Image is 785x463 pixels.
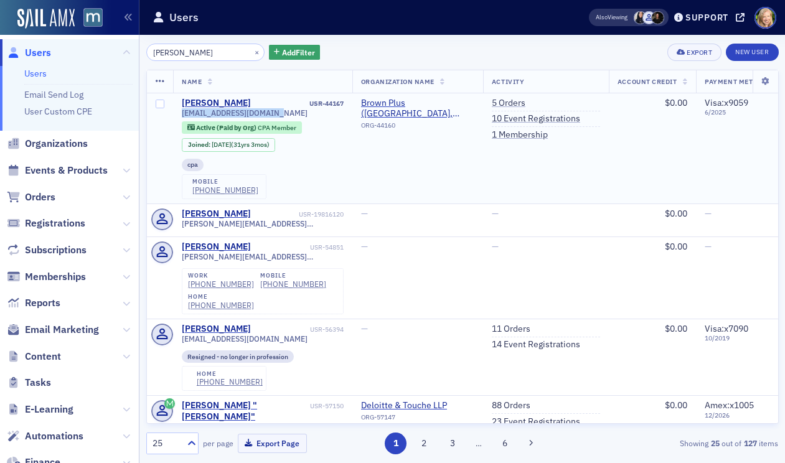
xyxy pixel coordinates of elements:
[238,434,307,453] button: Export Page
[24,89,83,100] a: Email Send Log
[665,241,687,252] span: $0.00
[25,164,108,177] span: Events & Products
[492,400,530,411] a: 88 Orders
[665,208,687,219] span: $0.00
[260,279,326,289] a: [PHONE_NUMBER]
[260,272,326,279] div: mobile
[667,44,722,61] button: Export
[470,437,487,449] span: …
[253,243,344,251] div: USR-54851
[196,123,258,132] span: Active (Paid by Org)
[7,403,73,416] a: E-Learning
[146,44,265,61] input: Search…
[361,241,368,252] span: —
[83,8,103,27] img: SailAMX
[665,97,687,108] span: $0.00
[7,429,83,443] a: Automations
[258,123,296,132] span: CPA Member
[182,400,308,433] a: [PERSON_NAME] "[PERSON_NAME]" [PERSON_NAME]
[25,243,87,257] span: Subscriptions
[25,350,61,363] span: Content
[182,334,308,344] span: [EMAIL_ADDRESS][DOMAIN_NAME]
[665,400,687,411] span: $0.00
[705,400,754,411] span: Amex : x1005
[212,140,231,149] span: [DATE]
[492,208,499,219] span: —
[708,437,722,449] strong: 25
[75,8,103,29] a: View Homepage
[24,68,47,79] a: Users
[361,77,435,86] span: Organization Name
[7,296,60,310] a: Reports
[25,46,51,60] span: Users
[361,98,474,119] span: Brown Plus (Westminster, MD)
[361,400,474,411] span: Deloitte & Touche LLP
[182,350,294,363] div: Resigned - no longer in profession
[7,46,51,60] a: Users
[25,137,88,151] span: Organizations
[361,413,474,426] div: ORG-57147
[187,123,296,131] a: Active (Paid by Org) CPA Member
[665,323,687,334] span: $0.00
[7,137,88,151] a: Organizations
[182,208,251,220] a: [PERSON_NAME]
[282,47,315,58] span: Add Filter
[492,77,524,86] span: Activity
[492,416,580,428] a: 23 Event Registrations
[17,9,75,29] img: SailAMX
[361,323,368,334] span: —
[705,208,712,219] span: —
[651,11,664,24] span: Lauren McDonough
[169,10,199,25] h1: Users
[197,370,263,378] div: home
[25,217,85,230] span: Registrations
[188,141,212,149] span: Joined :
[182,108,308,118] span: [EMAIL_ADDRESS][DOMAIN_NAME]
[705,241,712,252] span: —
[269,45,320,60] button: AddFilter
[182,241,251,253] a: [PERSON_NAME]
[153,437,180,450] div: 25
[7,217,85,230] a: Registrations
[251,46,263,57] button: ×
[192,185,258,195] a: [PHONE_NUMBER]
[7,190,55,204] a: Orders
[182,219,344,228] span: [PERSON_NAME][EMAIL_ADDRESS][DOMAIN_NAME]
[705,97,748,108] span: Visa : x9059
[182,121,302,134] div: Active (Paid by Org): Active (Paid by Org): CPA Member
[705,334,775,342] span: 10 / 2019
[492,339,580,350] a: 14 Event Registrations
[197,377,263,386] a: [PHONE_NUMBER]
[188,279,254,289] a: [PHONE_NUMBER]
[192,178,258,185] div: mobile
[7,243,87,257] a: Subscriptions
[310,402,344,410] div: USR-57150
[182,252,344,261] span: [PERSON_NAME][EMAIL_ADDRESS][DOMAIN_NAME]
[203,437,233,449] label: per page
[361,208,368,219] span: —
[182,159,204,171] div: cpa
[182,77,202,86] span: Name
[634,11,647,24] span: Tyra Washington
[182,98,251,109] a: [PERSON_NAME]
[754,7,776,29] span: Profile
[492,324,530,335] a: 11 Orders
[7,376,51,390] a: Tasks
[7,164,108,177] a: Events & Products
[705,323,748,334] span: Visa : x7090
[361,98,474,119] a: Brown Plus ([GEOGRAPHIC_DATA], [GEOGRAPHIC_DATA])
[188,293,254,301] div: home
[726,44,778,61] a: New User
[25,323,99,337] span: Email Marketing
[596,13,628,22] span: Viewing
[253,325,344,334] div: USR-56394
[25,190,55,204] span: Orders
[25,270,86,284] span: Memberships
[25,403,73,416] span: E-Learning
